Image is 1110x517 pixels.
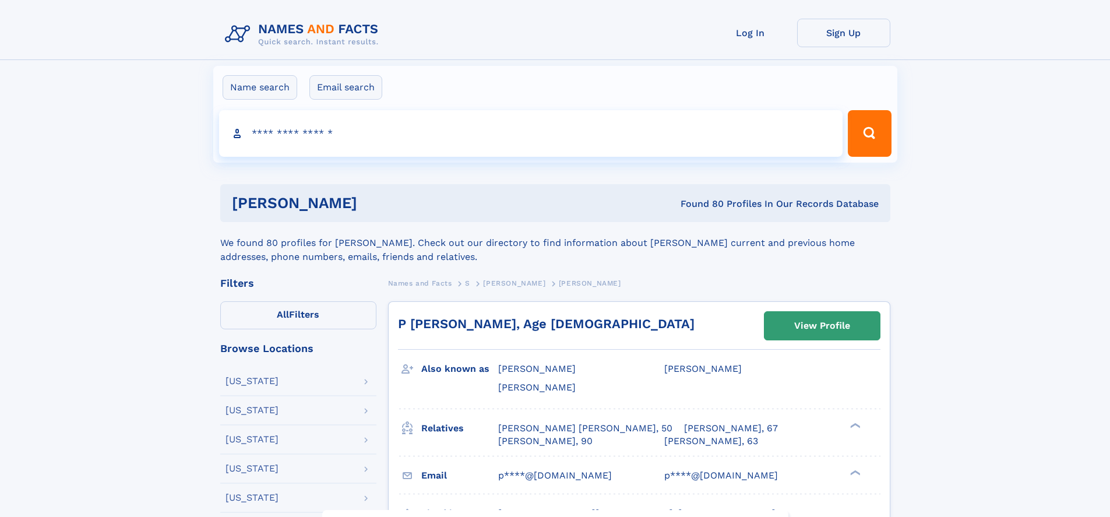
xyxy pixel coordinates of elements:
[225,435,279,444] div: [US_STATE]
[219,110,843,157] input: search input
[704,19,797,47] a: Log In
[220,222,890,264] div: We found 80 profiles for [PERSON_NAME]. Check out our directory to find information about [PERSON...
[465,276,470,290] a: S
[794,312,850,339] div: View Profile
[225,493,279,502] div: [US_STATE]
[277,309,289,320] span: All
[421,466,498,486] h3: Email
[225,377,279,386] div: [US_STATE]
[664,363,742,374] span: [PERSON_NAME]
[498,422,672,435] a: [PERSON_NAME] [PERSON_NAME], 50
[498,363,576,374] span: [PERSON_NAME]
[232,196,519,210] h1: [PERSON_NAME]
[664,435,758,448] a: [PERSON_NAME], 63
[220,301,376,329] label: Filters
[483,276,545,290] a: [PERSON_NAME]
[483,279,545,287] span: [PERSON_NAME]
[498,435,593,448] a: [PERSON_NAME], 90
[559,279,621,287] span: [PERSON_NAME]
[421,359,498,379] h3: Also known as
[421,418,498,438] h3: Relatives
[797,19,890,47] a: Sign Up
[848,110,891,157] button: Search Button
[388,276,452,290] a: Names and Facts
[498,382,576,393] span: [PERSON_NAME]
[309,75,382,100] label: Email search
[225,406,279,415] div: [US_STATE]
[220,343,376,354] div: Browse Locations
[465,279,470,287] span: S
[764,312,880,340] a: View Profile
[225,464,279,473] div: [US_STATE]
[519,198,879,210] div: Found 80 Profiles In Our Records Database
[220,19,388,50] img: Logo Names and Facts
[847,469,861,476] div: ❯
[398,316,695,331] a: P [PERSON_NAME], Age [DEMOGRAPHIC_DATA]
[220,278,376,289] div: Filters
[847,421,861,429] div: ❯
[223,75,297,100] label: Name search
[684,422,778,435] a: [PERSON_NAME], 67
